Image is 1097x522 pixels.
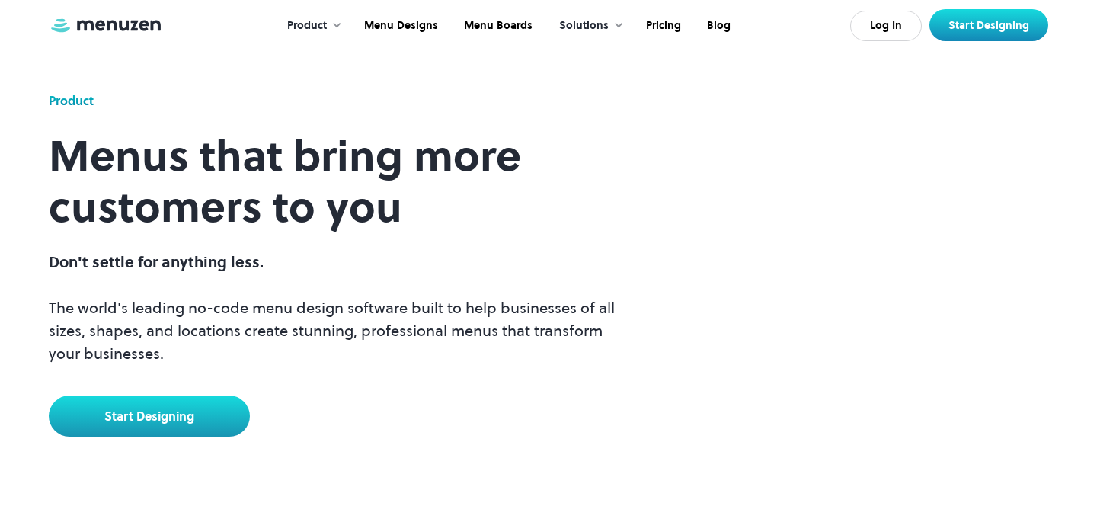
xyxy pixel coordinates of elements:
div: Product [49,91,94,110]
span: Don't settle for anything less. [49,251,264,273]
div: Product [272,2,350,50]
a: Start Designing [49,396,250,437]
div: Solutions [544,2,632,50]
a: Menu Boards [449,2,544,50]
div: Solutions [559,18,609,34]
a: Start Designing [929,9,1048,41]
a: Blog [692,2,742,50]
p: The world's leading no-code menu design software built to help businesses of all sizes, shapes, a... [49,251,634,365]
a: Pricing [632,2,692,50]
a: Menu Designs [350,2,449,50]
div: Product [287,18,327,34]
h1: Menus that bring more customers to you [49,130,634,232]
a: Log In [850,11,922,41]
